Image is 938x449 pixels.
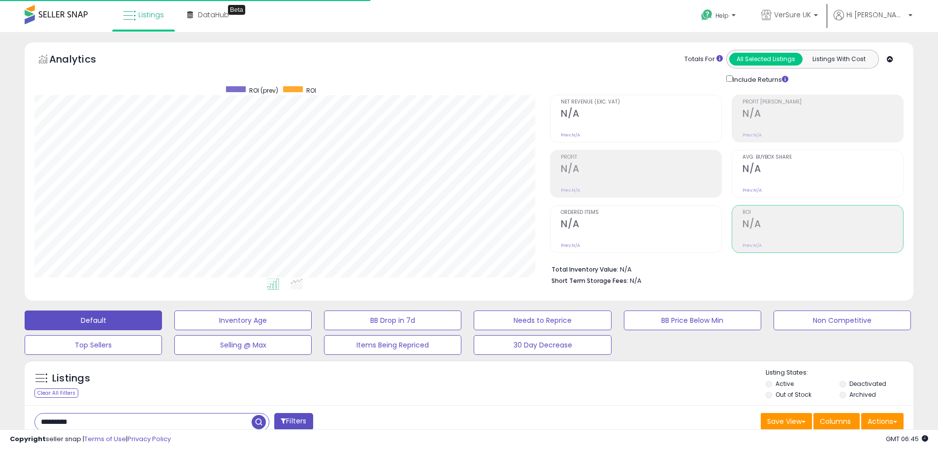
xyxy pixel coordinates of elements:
[630,276,642,285] span: N/A
[561,218,721,232] h2: N/A
[561,187,580,193] small: Prev: N/A
[10,435,171,444] div: seller snap | |
[802,53,875,66] button: Listings With Cost
[701,9,713,21] i: Get Help
[561,210,721,215] span: Ordered Items
[561,163,721,176] h2: N/A
[774,311,911,330] button: Non Competitive
[715,11,729,20] span: Help
[846,10,906,20] span: Hi [PERSON_NAME]
[743,108,903,121] h2: N/A
[743,210,903,215] span: ROI
[774,10,811,20] span: VerSure UK
[561,132,580,138] small: Prev: N/A
[324,311,461,330] button: BB Drop in 7d
[25,335,162,355] button: Top Sellers
[776,380,794,388] label: Active
[10,434,46,444] strong: Copyright
[766,368,913,378] p: Listing States:
[743,155,903,160] span: Avg. Buybox Share
[324,335,461,355] button: Items Being Repriced
[25,311,162,330] button: Default
[834,10,912,32] a: Hi [PERSON_NAME]
[84,434,126,444] a: Terms of Use
[813,413,860,430] button: Columns
[306,86,316,95] span: ROI
[886,434,928,444] span: 2025-09-11 06:45 GMT
[719,73,800,85] div: Include Returns
[624,311,761,330] button: BB Price Below Min
[761,413,812,430] button: Save View
[228,5,245,15] div: Tooltip anchor
[849,390,876,399] label: Archived
[128,434,171,444] a: Privacy Policy
[743,163,903,176] h2: N/A
[174,335,312,355] button: Selling @ Max
[274,413,313,430] button: Filters
[743,132,762,138] small: Prev: N/A
[474,311,611,330] button: Needs to Reprice
[34,388,78,398] div: Clear All Filters
[729,53,803,66] button: All Selected Listings
[743,187,762,193] small: Prev: N/A
[474,335,611,355] button: 30 Day Decrease
[561,100,721,105] span: Net Revenue (Exc. VAT)
[849,380,886,388] label: Deactivated
[820,416,851,426] span: Columns
[561,155,721,160] span: Profit
[561,242,580,248] small: Prev: N/A
[743,100,903,105] span: Profit [PERSON_NAME]
[174,311,312,330] button: Inventory Age
[561,108,721,121] h2: N/A
[684,55,723,64] div: Totals For
[138,10,164,20] span: Listings
[743,218,903,232] h2: N/A
[776,390,811,399] label: Out of Stock
[861,413,904,430] button: Actions
[743,242,762,248] small: Prev: N/A
[49,52,115,69] h5: Analytics
[249,86,278,95] span: ROI (prev)
[52,372,90,385] h5: Listings
[693,1,745,32] a: Help
[551,276,628,285] b: Short Term Storage Fees:
[551,265,618,274] b: Total Inventory Value:
[198,10,229,20] span: DataHub
[551,263,896,275] li: N/A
